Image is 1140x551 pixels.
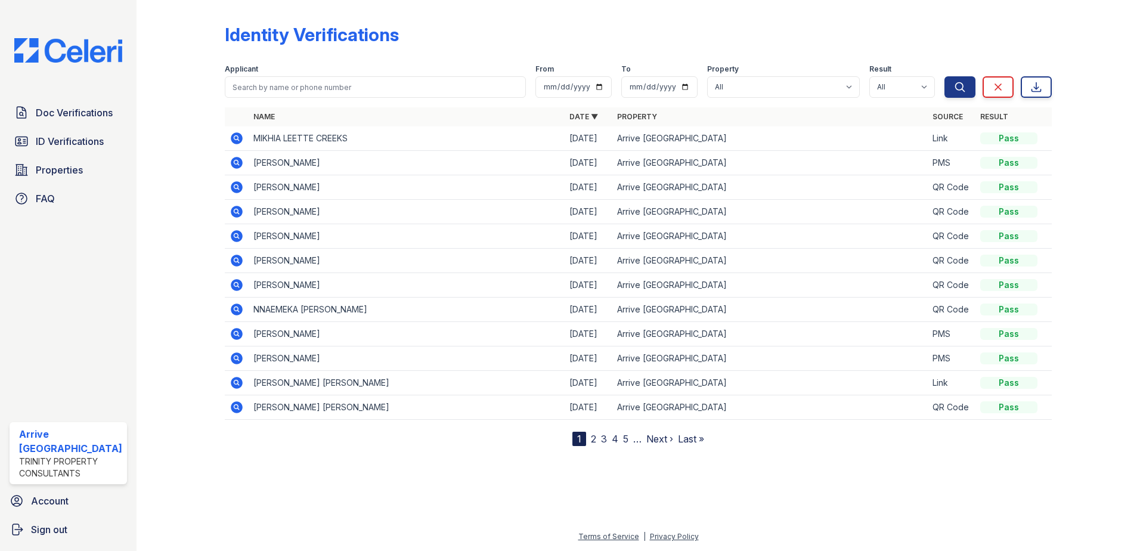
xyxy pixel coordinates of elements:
[612,371,928,395] td: Arrive [GEOGRAPHIC_DATA]
[928,200,975,224] td: QR Code
[249,395,565,420] td: [PERSON_NAME] [PERSON_NAME]
[612,126,928,151] td: Arrive [GEOGRAPHIC_DATA]
[621,64,631,74] label: To
[612,346,928,371] td: Arrive [GEOGRAPHIC_DATA]
[5,38,132,63] img: CE_Logo_Blue-a8612792a0a2168367f1c8372b55b34899dd931a85d93a1a3d3e32e68fde9ad4.png
[928,224,975,249] td: QR Code
[10,129,127,153] a: ID Verifications
[933,112,963,121] a: Source
[565,175,612,200] td: [DATE]
[928,346,975,371] td: PMS
[10,158,127,182] a: Properties
[707,64,739,74] label: Property
[225,24,399,45] div: Identity Verifications
[612,433,618,445] a: 4
[928,395,975,420] td: QR Code
[565,151,612,175] td: [DATE]
[225,64,258,74] label: Applicant
[535,64,554,74] label: From
[19,427,122,456] div: Arrive [GEOGRAPHIC_DATA]
[633,432,642,446] span: …
[578,532,639,541] a: Terms of Service
[36,106,113,120] span: Doc Verifications
[612,395,928,420] td: Arrive [GEOGRAPHIC_DATA]
[869,64,891,74] label: Result
[612,200,928,224] td: Arrive [GEOGRAPHIC_DATA]
[678,433,704,445] a: Last »
[565,126,612,151] td: [DATE]
[569,112,598,121] a: Date ▼
[591,433,596,445] a: 2
[19,456,122,479] div: Trinity Property Consultants
[612,151,928,175] td: Arrive [GEOGRAPHIC_DATA]
[928,151,975,175] td: PMS
[980,377,1037,389] div: Pass
[928,126,975,151] td: Link
[928,273,975,298] td: QR Code
[980,181,1037,193] div: Pass
[601,433,607,445] a: 3
[253,112,275,121] a: Name
[225,76,526,98] input: Search by name or phone number
[612,224,928,249] td: Arrive [GEOGRAPHIC_DATA]
[617,112,657,121] a: Property
[249,200,565,224] td: [PERSON_NAME]
[612,249,928,273] td: Arrive [GEOGRAPHIC_DATA]
[36,191,55,206] span: FAQ
[565,371,612,395] td: [DATE]
[612,298,928,322] td: Arrive [GEOGRAPHIC_DATA]
[36,134,104,148] span: ID Verifications
[10,101,127,125] a: Doc Verifications
[565,322,612,346] td: [DATE]
[650,532,699,541] a: Privacy Policy
[249,126,565,151] td: MIKHIA LEETTE CREEKS
[980,279,1037,291] div: Pass
[928,249,975,273] td: QR Code
[612,273,928,298] td: Arrive [GEOGRAPHIC_DATA]
[980,112,1008,121] a: Result
[565,298,612,322] td: [DATE]
[980,157,1037,169] div: Pass
[249,322,565,346] td: [PERSON_NAME]
[980,328,1037,340] div: Pass
[928,322,975,346] td: PMS
[928,371,975,395] td: Link
[249,298,565,322] td: NNAEMEKA [PERSON_NAME]
[565,249,612,273] td: [DATE]
[980,304,1037,315] div: Pass
[980,132,1037,144] div: Pass
[31,494,69,508] span: Account
[928,298,975,322] td: QR Code
[36,163,83,177] span: Properties
[980,401,1037,413] div: Pass
[249,175,565,200] td: [PERSON_NAME]
[646,433,673,445] a: Next ›
[565,273,612,298] td: [DATE]
[249,151,565,175] td: [PERSON_NAME]
[980,230,1037,242] div: Pass
[5,518,132,541] a: Sign out
[980,352,1037,364] div: Pass
[572,432,586,446] div: 1
[565,200,612,224] td: [DATE]
[565,395,612,420] td: [DATE]
[249,346,565,371] td: [PERSON_NAME]
[249,249,565,273] td: [PERSON_NAME]
[565,224,612,249] td: [DATE]
[5,489,132,513] a: Account
[980,206,1037,218] div: Pass
[249,273,565,298] td: [PERSON_NAME]
[612,175,928,200] td: Arrive [GEOGRAPHIC_DATA]
[565,346,612,371] td: [DATE]
[980,255,1037,267] div: Pass
[31,522,67,537] span: Sign out
[643,532,646,541] div: |
[249,224,565,249] td: [PERSON_NAME]
[249,371,565,395] td: [PERSON_NAME] [PERSON_NAME]
[10,187,127,211] a: FAQ
[928,175,975,200] td: QR Code
[623,433,628,445] a: 5
[612,322,928,346] td: Arrive [GEOGRAPHIC_DATA]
